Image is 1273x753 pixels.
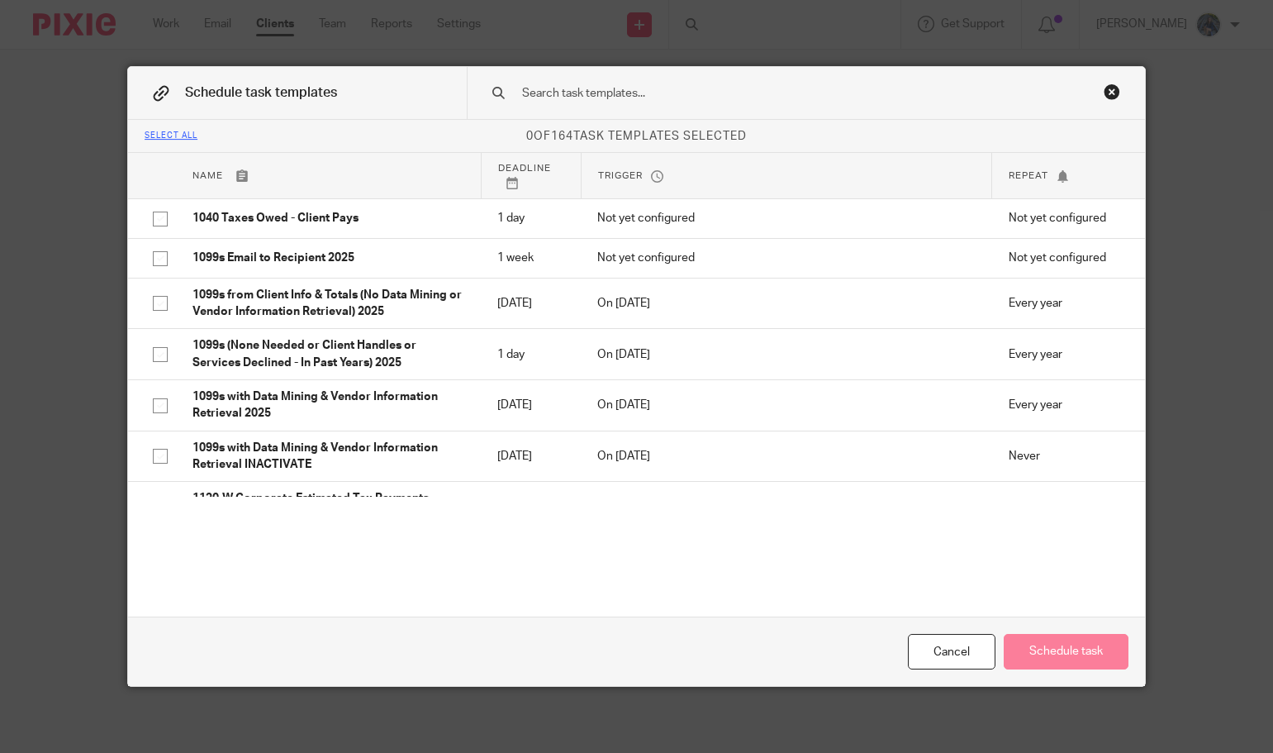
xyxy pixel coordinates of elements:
[1009,397,1120,413] p: Every year
[597,448,976,465] p: On [DATE]
[1104,83,1120,100] div: Close this dialog window
[192,250,464,266] p: 1099s Email to Recipient 2025
[597,210,976,226] p: Not yet configured
[497,210,564,226] p: 1 day
[192,337,464,371] p: 1099s (None Needed or Client Handles or Services Declined - In Past Years) 2025
[1009,210,1120,226] p: Not yet configured
[497,250,564,266] p: 1 week
[597,250,976,266] p: Not yet configured
[498,161,564,189] p: Deadline
[1009,169,1119,183] p: Repeat
[908,634,995,670] div: Cancel
[1009,295,1120,312] p: Every year
[597,397,976,413] p: On [DATE]
[597,346,976,363] p: On [DATE]
[1009,448,1120,465] p: Never
[597,295,976,312] p: On [DATE]
[192,388,464,422] p: 1099s with Data Mining & Vendor Information Retrieval 2025
[598,169,976,183] p: Trigger
[520,84,1043,102] input: Search task templates...
[192,440,464,474] p: 1099s with Data Mining & Vendor Information Retrieval INACTIVATE
[551,131,573,142] span: 164
[192,210,464,226] p: 1040 Taxes Owed - Client Pays
[497,397,564,413] p: [DATE]
[497,295,564,312] p: [DATE]
[192,287,464,321] p: 1099s from Client Info & Totals (No Data Mining or Vendor Information Retrieval) 2025
[1009,250,1120,266] p: Not yet configured
[497,448,564,465] p: [DATE]
[145,131,197,141] div: Select all
[1004,634,1128,670] button: Schedule task
[1009,346,1120,363] p: Every year
[185,86,337,99] span: Schedule task templates
[526,131,534,142] span: 0
[192,490,464,524] p: 1120-W Corporate Estimated Tax Payments Federal & MI CIT - 2nd
[128,128,1145,145] p: of task templates selected
[497,346,564,363] p: 1 day
[192,171,223,180] span: Name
